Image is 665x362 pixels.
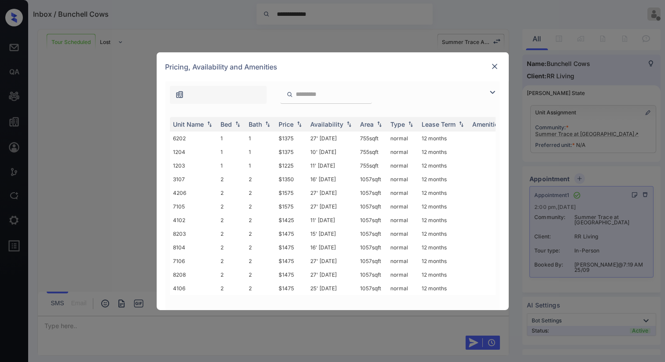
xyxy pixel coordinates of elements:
[246,132,276,145] td: 1
[387,145,419,159] td: normal
[387,186,419,200] td: normal
[419,172,469,186] td: 12 months
[357,172,387,186] td: 1057 sqft
[307,159,357,172] td: 11' [DATE]
[357,200,387,213] td: 1057 sqft
[217,254,246,268] td: 2
[307,145,357,159] td: 10' [DATE]
[170,159,217,172] td: 1203
[279,121,294,128] div: Price
[307,227,357,241] td: 15' [DATE]
[307,268,357,282] td: 27' [DATE]
[246,254,276,268] td: 2
[307,186,357,200] td: 27' [DATE]
[419,159,469,172] td: 12 months
[419,200,469,213] td: 12 months
[387,132,419,145] td: normal
[173,121,204,128] div: Unit Name
[276,241,307,254] td: $1475
[387,227,419,241] td: normal
[217,186,246,200] td: 2
[157,52,509,81] div: Pricing, Availability and Amenities
[307,241,357,254] td: 16' [DATE]
[276,200,307,213] td: $1575
[276,268,307,282] td: $1475
[357,227,387,241] td: 1057 sqft
[217,172,246,186] td: 2
[307,282,357,295] td: 25' [DATE]
[170,186,217,200] td: 4206
[246,186,276,200] td: 2
[170,282,217,295] td: 4106
[419,282,469,295] td: 12 months
[276,172,307,186] td: $1350
[217,268,246,282] td: 2
[263,121,272,127] img: sorting
[457,121,466,127] img: sorting
[357,254,387,268] td: 1057 sqft
[387,172,419,186] td: normal
[276,132,307,145] td: $1375
[217,282,246,295] td: 2
[419,268,469,282] td: 12 months
[246,227,276,241] td: 2
[276,254,307,268] td: $1475
[170,132,217,145] td: 6202
[246,200,276,213] td: 2
[387,213,419,227] td: normal
[357,213,387,227] td: 1057 sqft
[357,268,387,282] td: 1057 sqft
[357,145,387,159] td: 755 sqft
[246,241,276,254] td: 2
[387,159,419,172] td: normal
[276,159,307,172] td: $1225
[387,254,419,268] td: normal
[170,227,217,241] td: 8203
[419,241,469,254] td: 12 months
[307,213,357,227] td: 11' [DATE]
[422,121,456,128] div: Lease Term
[246,213,276,227] td: 2
[387,200,419,213] td: normal
[246,159,276,172] td: 1
[246,282,276,295] td: 2
[276,227,307,241] td: $1475
[391,121,405,128] div: Type
[387,241,419,254] td: normal
[419,186,469,200] td: 12 months
[419,254,469,268] td: 12 months
[307,200,357,213] td: 27' [DATE]
[217,213,246,227] td: 2
[246,145,276,159] td: 1
[287,91,293,99] img: icon-zuma
[311,121,344,128] div: Availability
[307,172,357,186] td: 16' [DATE]
[221,121,232,128] div: Bed
[357,159,387,172] td: 755 sqft
[246,268,276,282] td: 2
[307,254,357,268] td: 27' [DATE]
[217,132,246,145] td: 1
[276,213,307,227] td: $1425
[487,87,498,98] img: icon-zuma
[170,268,217,282] td: 8208
[217,227,246,241] td: 2
[175,90,184,99] img: icon-zuma
[233,121,242,127] img: sorting
[276,145,307,159] td: $1375
[307,132,357,145] td: 27' [DATE]
[170,172,217,186] td: 3107
[205,121,214,127] img: sorting
[276,186,307,200] td: $1575
[419,213,469,227] td: 12 months
[375,121,384,127] img: sorting
[419,145,469,159] td: 12 months
[170,241,217,254] td: 8104
[170,145,217,159] td: 1204
[217,200,246,213] td: 2
[387,282,419,295] td: normal
[295,121,304,127] img: sorting
[357,132,387,145] td: 755 sqft
[419,227,469,241] td: 12 months
[170,200,217,213] td: 7105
